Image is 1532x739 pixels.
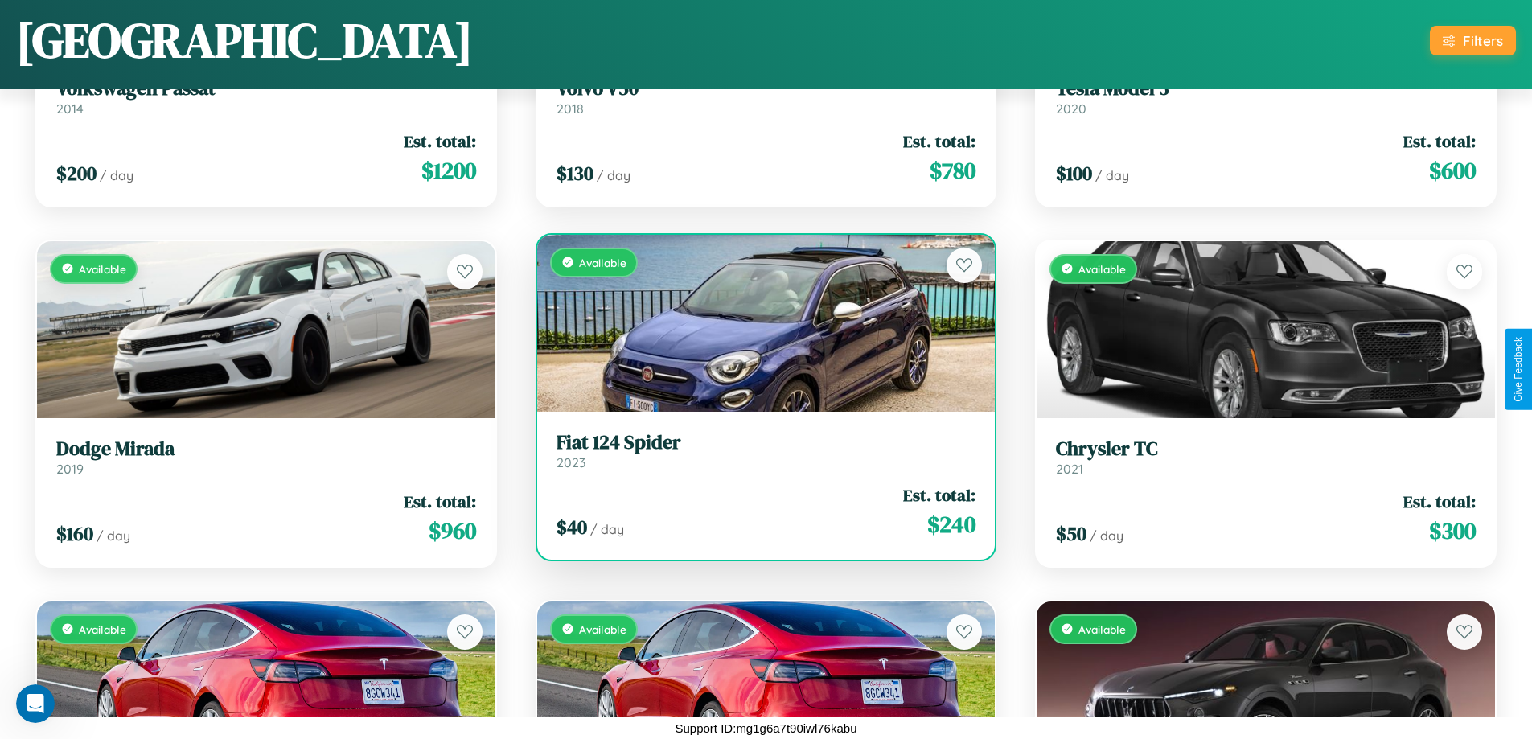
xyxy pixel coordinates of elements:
span: $ 1200 [421,154,476,187]
p: Support ID: mg1g6a7t90iwl76kabu [676,717,857,739]
h1: [GEOGRAPHIC_DATA] [16,7,473,73]
span: $ 40 [557,514,587,540]
span: $ 50 [1056,520,1086,547]
span: $ 100 [1056,160,1092,187]
span: Est. total: [1403,490,1476,513]
span: Est. total: [903,483,975,507]
span: 2023 [557,454,585,470]
span: / day [1095,167,1129,183]
a: Dodge Mirada2019 [56,437,476,477]
span: Available [1078,622,1126,636]
span: Available [579,622,626,636]
span: 2018 [557,101,584,117]
h3: Dodge Mirada [56,437,476,461]
span: 2019 [56,461,84,477]
span: $ 160 [56,520,93,547]
h3: Volkswagen Passat [56,77,476,101]
span: Est. total: [404,490,476,513]
a: Chrysler TC2021 [1056,437,1476,477]
span: $ 600 [1429,154,1476,187]
span: Est. total: [903,129,975,153]
h3: Tesla Model 3 [1056,77,1476,101]
span: 2020 [1056,101,1086,117]
span: $ 200 [56,160,97,187]
span: Est. total: [1403,129,1476,153]
a: Volkswagen Passat2014 [56,77,476,117]
span: Est. total: [404,129,476,153]
h3: Chrysler TC [1056,437,1476,461]
h3: Volvo V50 [557,77,976,101]
span: Available [1078,262,1126,276]
span: / day [597,167,630,183]
span: 2014 [56,101,84,117]
span: $ 130 [557,160,593,187]
span: 2021 [1056,461,1083,477]
iframe: Intercom live chat [16,684,55,723]
span: / day [97,528,130,544]
span: $ 300 [1429,515,1476,547]
a: Tesla Model 32020 [1056,77,1476,117]
div: Filters [1463,32,1503,49]
span: $ 960 [429,515,476,547]
div: Give Feedback [1513,337,1524,402]
span: $ 780 [930,154,975,187]
span: Available [79,262,126,276]
span: Available [579,256,626,269]
a: Volvo V502018 [557,77,976,117]
button: Filters [1430,26,1516,55]
span: $ 240 [927,508,975,540]
a: Fiat 124 Spider2023 [557,431,976,470]
span: Available [79,622,126,636]
span: / day [100,167,133,183]
span: / day [590,521,624,537]
h3: Fiat 124 Spider [557,431,976,454]
span: / day [1090,528,1123,544]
